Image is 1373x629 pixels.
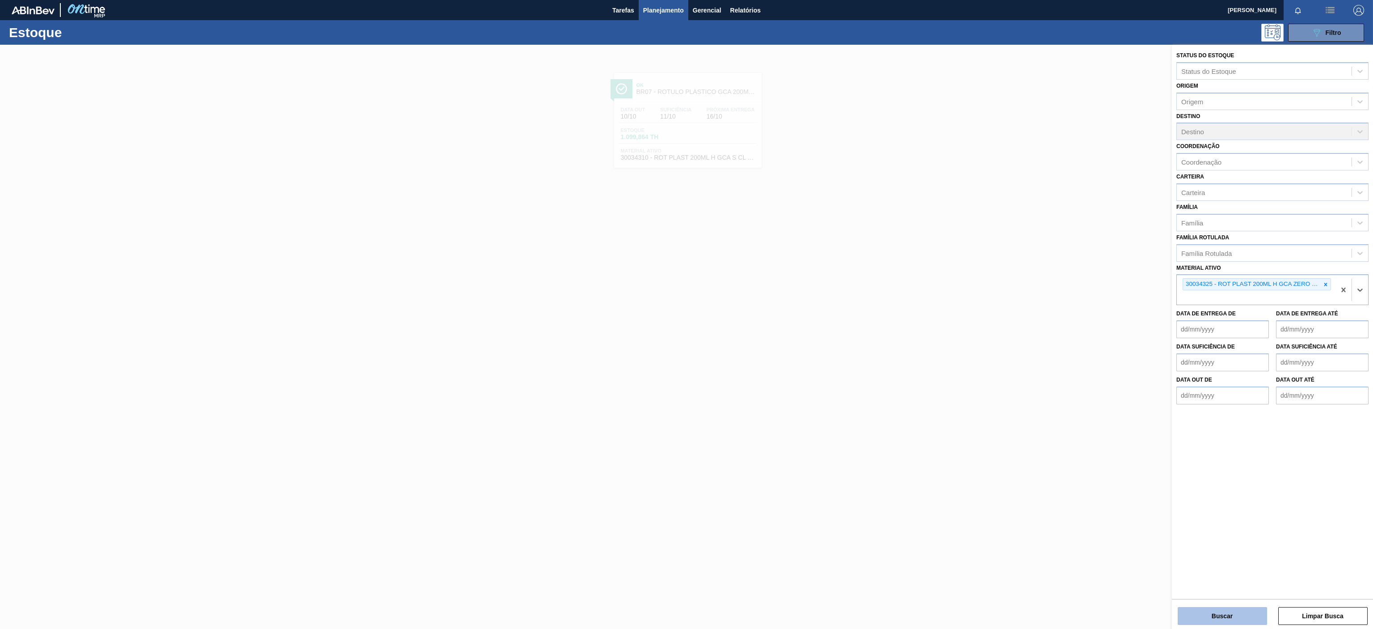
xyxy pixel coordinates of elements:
[1181,249,1232,257] div: Família Rotulada
[1176,387,1269,404] input: dd/mm/yyyy
[1276,377,1314,383] label: Data out até
[730,5,761,16] span: Relatórios
[1176,234,1229,241] label: Família Rotulada
[1176,113,1200,119] label: Destino
[612,5,634,16] span: Tarefas
[1276,344,1337,350] label: Data suficiência até
[1181,98,1203,105] div: Origem
[693,5,721,16] span: Gerencial
[1183,279,1321,290] div: 30034325 - ROT PLAST 200ML H GCA ZERO S CL NIV25
[1181,219,1203,226] div: Família
[1176,174,1204,180] label: Carteira
[1284,4,1312,17] button: Notificações
[12,6,55,14] img: TNhmsLtSVTkK8tSr43FrP2fwEKptu5GPRR3wAAAABJRU5ErkJggg==
[1176,353,1269,371] input: dd/mm/yyyy
[1176,265,1221,271] label: Material ativo
[1353,5,1364,16] img: Logout
[1288,24,1364,42] button: Filtro
[1176,344,1235,350] label: Data suficiência de
[1176,320,1269,338] input: dd/mm/yyyy
[1176,52,1234,59] label: Status do Estoque
[1325,5,1335,16] img: userActions
[1276,320,1369,338] input: dd/mm/yyyy
[1276,353,1369,371] input: dd/mm/yyyy
[1176,310,1236,317] label: Data de Entrega de
[1261,24,1284,42] div: Pogramando: nenhum usuário selecionado
[1181,188,1205,196] div: Carteira
[1181,158,1221,166] div: Coordenação
[643,5,684,16] span: Planejamento
[1276,387,1369,404] input: dd/mm/yyyy
[1176,377,1212,383] label: Data out de
[9,27,151,38] h1: Estoque
[1181,67,1236,75] div: Status do Estoque
[1326,29,1341,36] span: Filtro
[1176,83,1198,89] label: Origem
[1276,310,1338,317] label: Data de Entrega até
[1176,143,1220,149] label: Coordenação
[1176,204,1198,210] label: Família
